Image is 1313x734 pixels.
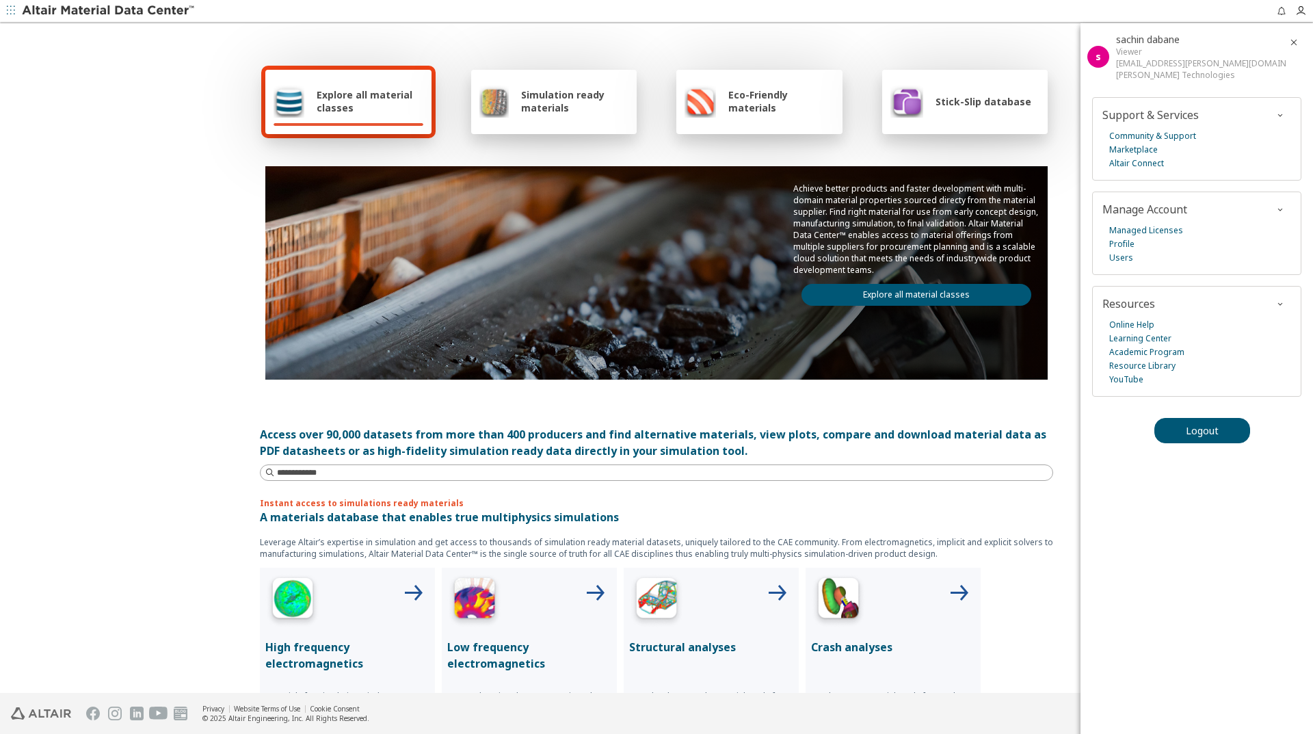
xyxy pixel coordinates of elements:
[801,284,1031,306] a: Explore all material classes
[1102,107,1199,122] span: Support & Services
[629,691,793,724] p: Download CAE ready material cards for leading simulation tools for structual analyses
[265,691,429,724] p: Materials for simulating wireless connectivity, electromagnetic compatibility, radar cross sectio...
[260,497,1053,509] p: Instant access to simulations ready materials
[479,85,509,118] img: Simulation ready materials
[260,536,1053,560] p: Leverage Altair’s expertise in simulation and get access to thousands of simulation ready materia...
[793,183,1039,276] p: Achieve better products and faster development with multi-domain material properties sourced dire...
[1109,129,1196,143] a: Community & Support
[811,639,975,655] p: Crash analyses
[447,573,502,628] img: Low Frequency Icon
[936,95,1031,108] span: Stick-Slip database
[1109,237,1135,251] a: Profile
[265,639,429,672] p: High frequency electromagnetics
[317,88,423,114] span: Explore all material classes
[1109,143,1158,157] a: Marketplace
[234,704,300,713] a: Website Terms of Use
[890,85,923,118] img: Stick-Slip database
[1109,345,1184,359] a: Academic Program
[1186,424,1219,437] span: Logout
[1109,157,1164,170] a: Altair Connect
[274,85,304,118] img: Explore all material classes
[1109,359,1176,373] a: Resource Library
[728,88,834,114] span: Eco-Friendly materials
[310,704,360,713] a: Cookie Consent
[629,639,793,655] p: Structural analyses
[1109,224,1183,237] a: Managed Licenses
[260,509,1053,525] p: A materials database that enables true multiphysics simulations
[1109,373,1143,386] a: YouTube
[1102,202,1187,217] span: Manage Account
[629,573,684,628] img: Structural Analyses Icon
[1116,69,1286,81] div: [PERSON_NAME] Technologies
[202,704,224,713] a: Privacy
[447,691,611,724] p: Comprehensive electromagnetic and thermal data for accurate e-Motor simulations with Altair FLUX
[11,707,71,720] img: Altair Engineering
[1109,251,1133,265] a: Users
[1096,50,1101,63] span: s
[811,573,866,628] img: Crash Analyses Icon
[1109,332,1171,345] a: Learning Center
[22,4,196,18] img: Altair Material Data Center
[265,573,320,628] img: High Frequency Icon
[202,713,369,723] div: © 2025 Altair Engineering, Inc. All Rights Reserved.
[685,85,716,118] img: Eco-Friendly materials
[260,426,1053,459] div: Access over 90,000 datasets from more than 400 producers and find alternative materials, view plo...
[811,691,975,713] p: Ready to use material cards for crash solvers
[447,639,611,672] p: Low frequency electromagnetics
[1109,318,1154,332] a: Online Help
[1102,296,1155,311] span: Resources
[1116,57,1286,69] div: [EMAIL_ADDRESS][PERSON_NAME][DOMAIN_NAME]
[1116,33,1180,46] span: sachin dabane
[521,88,628,114] span: Simulation ready materials
[1154,418,1250,443] button: Logout
[1116,46,1286,57] div: Viewer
